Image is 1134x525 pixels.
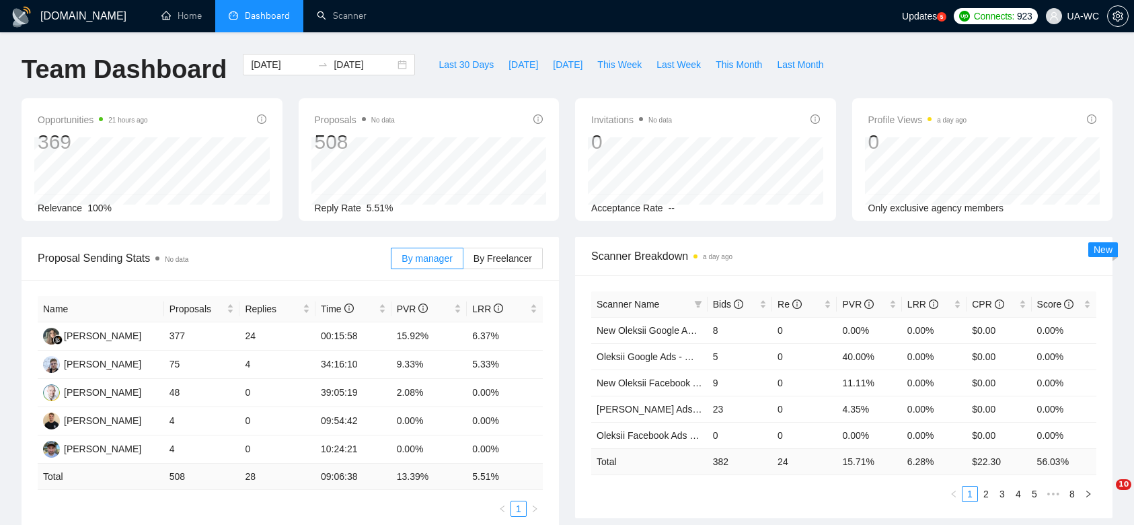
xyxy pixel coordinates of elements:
td: 0 [239,435,315,464]
td: 24 [772,448,837,475]
div: 0 [868,129,967,155]
th: Replies [239,296,315,322]
th: Proposals [164,296,240,322]
span: left [950,490,958,498]
span: setting [1108,11,1128,22]
a: 4 [1011,487,1026,501]
td: 0 [772,396,837,422]
span: Proposals [315,112,395,128]
span: Scanner Name [597,299,659,310]
span: LRR [907,299,938,310]
text: 5 [940,14,944,20]
button: right [1080,486,1096,502]
span: By manager [402,253,452,264]
input: End date [334,57,395,72]
li: 4 [1010,486,1026,502]
span: to [317,59,328,70]
a: New Oleksii Facebook Ads Ecomm - [GEOGRAPHIC_DATA]|[GEOGRAPHIC_DATA] [597,378,950,388]
a: AP[PERSON_NAME] [43,415,141,425]
td: 0.00% [391,407,467,435]
h1: Team Dashboard [22,54,227,85]
td: 4 [164,435,240,464]
button: Last Week [649,54,708,75]
button: left [946,486,962,502]
td: 0.00% [902,396,967,422]
td: 09:54:42 [315,407,391,435]
td: 377 [164,322,240,351]
td: 4 [239,351,315,379]
a: 2 [979,487,993,501]
a: 1 [511,501,526,516]
img: IG [43,356,60,373]
time: a day ago [703,253,732,260]
td: 75 [164,351,240,379]
td: 0.00% [837,317,901,343]
span: right [531,505,539,513]
td: Total [591,448,708,475]
time: a day ago [937,116,967,124]
span: Profile Views [868,112,967,128]
button: This Week [590,54,649,75]
td: 9.33% [391,351,467,379]
a: IG[PERSON_NAME] [43,358,141,369]
li: Previous Page [946,486,962,502]
td: 0.00% [1032,343,1096,370]
li: Next Page [527,501,543,517]
span: -- [669,203,675,213]
span: PVR [842,299,874,310]
td: $0.00 [967,343,1031,370]
td: 0.00% [902,422,967,448]
td: 56.03 % [1032,448,1096,475]
span: Scanner Breakdown [591,248,1096,265]
td: 8 [708,317,772,343]
span: info-circle [1087,114,1096,124]
span: No data [371,116,395,124]
a: homeHome [161,10,202,22]
span: 5.51% [367,203,393,213]
td: 23 [708,396,772,422]
div: 0 [591,129,672,155]
td: 0.00% [902,343,967,370]
span: [DATE] [553,57,582,72]
td: 40.00% [837,343,901,370]
td: $ 22.30 [967,448,1031,475]
span: 10 [1116,479,1131,490]
span: Proposals [169,302,225,316]
button: Last 30 Days [431,54,501,75]
div: [PERSON_NAME] [64,328,141,343]
span: info-circle [494,304,503,313]
span: swap-right [317,59,328,70]
span: dashboard [229,11,238,20]
a: LK[PERSON_NAME] [43,330,141,341]
span: New [1094,244,1112,255]
span: 100% [87,203,112,213]
td: 2.08% [391,379,467,407]
td: 6.28 % [902,448,967,475]
img: OC [43,384,60,401]
button: left [494,501,511,517]
td: 4.35% [837,396,901,422]
li: Next 5 Pages [1043,486,1064,502]
span: left [498,505,506,513]
td: 0 [772,422,837,448]
td: 4 [164,407,240,435]
img: upwork-logo.png [959,11,970,22]
span: Dashboard [245,10,290,22]
a: 1 [962,487,977,501]
span: user [1049,11,1059,21]
span: Last Week [656,57,701,72]
img: logo [11,6,32,28]
td: 0.00% [1032,396,1096,422]
div: [PERSON_NAME] [64,442,141,456]
span: info-circle [257,114,266,124]
span: filter [694,300,702,308]
button: Last Month [769,54,831,75]
td: 34:16:10 [315,351,391,379]
a: Oleksii Google Ads - World & exclude [597,351,753,362]
span: Replies [245,302,300,316]
td: 10:24:21 [315,435,391,464]
div: 508 [315,129,395,155]
div: 369 [38,129,148,155]
a: [PERSON_NAME] Ads - EU [597,404,714,415]
td: 0 [772,370,837,396]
